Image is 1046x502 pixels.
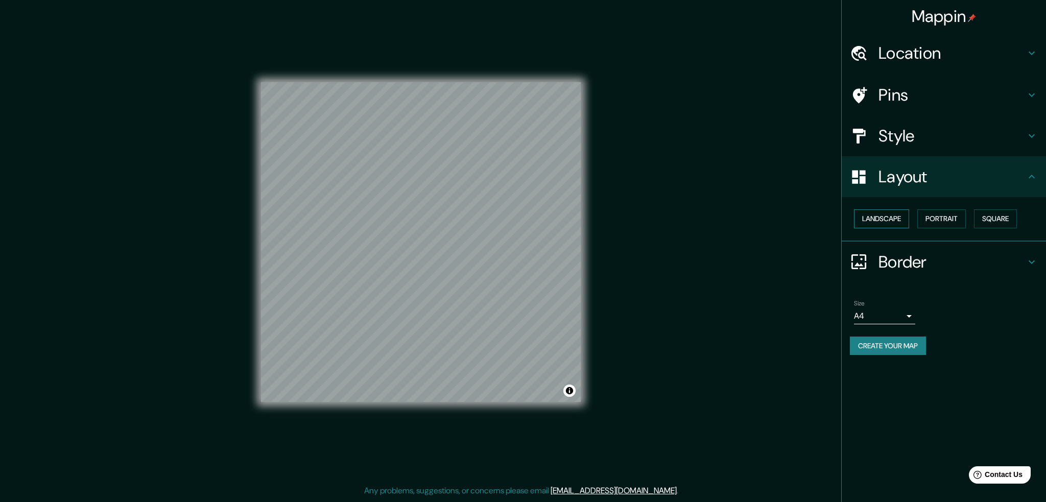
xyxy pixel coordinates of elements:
[854,308,915,324] div: A4
[854,299,865,307] label: Size
[842,33,1046,74] div: Location
[680,485,682,497] div: .
[261,82,581,402] canvas: Map
[878,85,1026,105] h4: Pins
[563,385,576,397] button: Toggle attribution
[842,242,1046,282] div: Border
[842,75,1046,115] div: Pins
[968,14,976,22] img: pin-icon.png
[364,485,678,497] p: Any problems, suggestions, or concerns please email .
[955,462,1035,491] iframe: Help widget launcher
[974,209,1017,228] button: Square
[917,209,966,228] button: Portrait
[842,156,1046,197] div: Layout
[678,485,680,497] div: .
[551,485,677,496] a: [EMAIL_ADDRESS][DOMAIN_NAME]
[912,6,977,27] h4: Mappin
[878,166,1026,187] h4: Layout
[878,43,1026,63] h4: Location
[850,337,926,355] button: Create your map
[878,252,1026,272] h4: Border
[878,126,1026,146] h4: Style
[842,115,1046,156] div: Style
[854,209,909,228] button: Landscape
